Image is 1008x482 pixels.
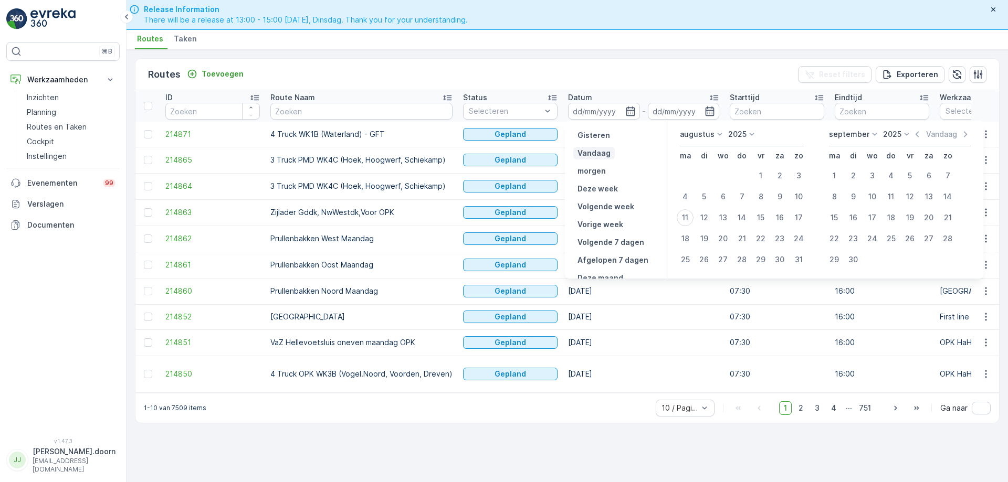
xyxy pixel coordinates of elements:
div: 18 [883,209,899,226]
p: ID [165,92,173,103]
td: [DATE] [563,122,724,147]
span: v 1.47.3 [6,438,120,444]
div: 10 [864,188,880,205]
span: Routes [137,34,163,44]
span: 3 [810,401,824,415]
button: Volgende 7 dagen [573,236,648,249]
th: woensdag [863,146,881,165]
td: [DATE] [563,226,724,252]
div: 12 [696,209,712,226]
p: Inzichten [27,92,59,103]
div: 29 [752,251,769,268]
td: 16:00 [829,278,934,304]
td: 07:30 [724,329,829,356]
div: Toggle Row Selected [144,338,152,347]
div: 2 [845,167,862,184]
p: Gepland [495,369,526,379]
div: 15 [752,209,769,226]
p: Gepland [495,233,526,244]
button: Gepland [463,285,558,297]
div: 19 [901,209,918,226]
p: Deze week [577,184,618,194]
div: 1 [826,167,843,184]
div: Toggle Row Selected [144,130,152,138]
div: 21 [939,209,956,226]
p: Gepland [495,207,526,218]
th: vrijdag [751,146,770,165]
div: Toggle Row Selected [144,261,152,269]
p: Volgende week [577,201,634,212]
div: 31 [790,251,807,268]
p: Cockpit [27,136,54,147]
div: 19 [696,230,712,247]
button: JJ[PERSON_NAME].doorn[EMAIL_ADDRESS][DOMAIN_NAME] [6,446,120,474]
div: Toggle Row Selected [144,234,152,243]
div: 24 [864,230,880,247]
p: september [829,129,869,140]
span: Taken [174,34,197,44]
p: Gepland [495,181,526,191]
div: 14 [733,209,750,226]
div: 25 [883,230,899,247]
p: Planning [27,107,56,117]
div: 13 [920,188,937,205]
div: 9 [771,188,788,205]
div: 30 [845,251,862,268]
td: 16:00 [829,329,934,356]
div: 26 [901,230,918,247]
button: Gisteren [573,129,614,142]
td: 4 Truck OPK WK3B (Vogel.Noord, Voorden, Dreven) [265,356,458,392]
div: 6 [920,167,937,184]
p: Exporteren [897,69,938,80]
a: 214871 [165,129,260,140]
div: 12 [901,188,918,205]
button: Reset filters [798,66,871,83]
div: 16 [771,209,788,226]
div: 22 [826,230,843,247]
button: Gepland [463,310,558,323]
td: [DATE] [563,147,724,173]
div: Toggle Row Selected [144,182,152,190]
p: Routes [148,67,181,82]
span: 1 [779,401,792,415]
a: 214864 [165,181,260,191]
p: Vandaag [926,129,957,140]
input: Zoeken [835,103,929,120]
p: Werkzaamheden [27,74,99,85]
p: 2025 [883,129,901,140]
div: 8 [752,188,769,205]
p: - [642,105,646,117]
p: augustus [680,129,715,140]
th: donderdag [881,146,900,165]
p: Eindtijd [835,92,862,103]
div: 8 [826,188,843,205]
th: woensdag [713,146,732,165]
p: Selecteren [469,106,541,116]
div: 23 [771,230,788,247]
div: 7 [733,188,750,205]
div: 18 [677,230,694,247]
a: 214860 [165,286,260,296]
div: 17 [790,209,807,226]
p: Verslagen [27,199,115,209]
button: Deze maand [573,272,627,284]
input: Zoeken [730,103,824,120]
p: Evenementen [27,178,97,188]
button: morgen [573,165,610,177]
td: [DATE] [563,252,724,278]
a: Verslagen [6,194,120,215]
span: 4 [826,401,841,415]
p: 1-10 van 7509 items [144,404,206,412]
p: Toevoegen [202,69,244,79]
td: 3 Truck PMD WK4C (Hoek, Hoogwerf, Schiekamp) [265,173,458,199]
p: Vandaag [577,148,611,158]
p: Gepland [495,286,526,296]
p: Route Naam [270,92,315,103]
td: [DATE] [563,199,724,226]
div: 11 [883,188,899,205]
th: maandag [825,146,844,165]
div: Toggle Row Selected [144,313,152,321]
p: Gepland [495,155,526,165]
